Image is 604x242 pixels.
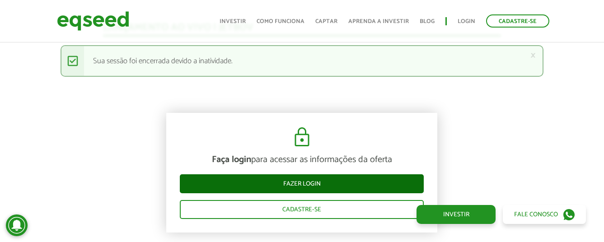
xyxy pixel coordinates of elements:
a: Cadastre-se [180,200,424,219]
a: Investir [220,19,246,24]
a: × [530,51,536,60]
a: Blog [420,19,435,24]
strong: Faça login [212,152,251,167]
a: Fale conosco [503,205,586,224]
img: cadeado.svg [291,126,313,148]
a: Fazer login [180,174,424,193]
a: Login [458,19,475,24]
img: EqSeed [57,9,129,33]
a: Investir [417,205,496,224]
a: Como funciona [257,19,304,24]
div: Sua sessão foi encerrada devido a inatividade. [61,45,544,77]
a: Captar [315,19,337,24]
a: Cadastre-se [486,14,549,28]
a: Aprenda a investir [348,19,409,24]
p: para acessar as informações da oferta [180,154,424,165]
